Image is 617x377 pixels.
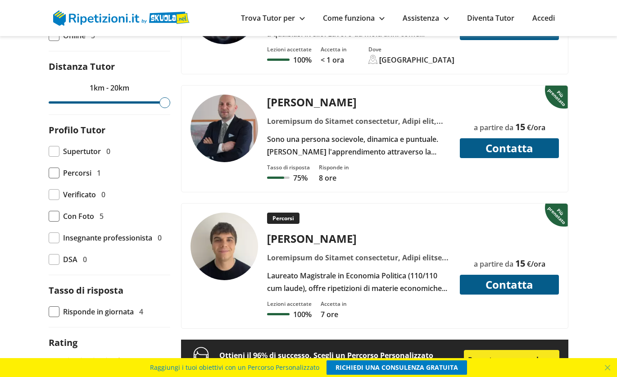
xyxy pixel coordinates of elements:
[106,145,110,158] span: 0
[191,95,258,162] img: tutor a Roma - GIUSEPPE
[63,145,101,158] span: Supertutor
[63,253,77,266] span: DSA
[323,13,385,23] a: Come funziona
[53,12,190,22] a: logo Skuola.net | Ripetizioni.it
[101,188,105,201] span: 0
[49,336,77,349] label: Rating
[293,173,308,183] p: 75%
[267,164,310,171] div: Tasso di risposta
[467,13,514,23] a: Diventa Tutor
[527,259,545,269] span: €/ora
[264,95,454,109] div: [PERSON_NAME]
[460,138,559,158] button: Contatta
[264,269,454,295] div: Laureato Magistrale in Economia Politica (110/110 cum laude), offre ripetizioni di materie econom...
[474,259,513,269] span: a partire da
[527,123,545,132] span: €/ora
[464,350,559,370] a: Prenota una consulenza
[97,167,101,179] span: 1
[293,309,312,319] p: 100%
[264,115,454,127] div: Loremipsum do Sitamet consectetur, Adipi elit, Seddoeius te incididu, Utlabor, Etdolor magnaali, ...
[267,45,312,53] div: Lezioni accettate
[327,360,467,375] a: RICHIEDI UNA CONSULENZA GRATUITA
[545,203,570,227] img: Piu prenotato
[219,349,464,362] p: Ottieni il 96% di successo. Scegli un Percorso Personalizzato
[319,173,349,183] p: 8 ore
[49,124,105,136] label: Profilo Tutor
[460,275,559,295] button: Contatta
[53,10,190,26] img: logo Skuola.net | Ripetizioni.it
[368,45,454,53] div: Dove
[139,305,143,318] span: 4
[321,45,347,53] div: Accetta in
[264,251,454,264] div: Loremipsum do Sitamet consectetur, Adipi elitsed, Doeiu tempo in utlab etdol, Magna aliqu enimadm...
[63,167,91,179] span: Percorsi
[321,309,347,319] p: 7 ore
[264,231,454,246] div: [PERSON_NAME]
[63,210,94,223] span: Con Foto
[321,55,347,65] p: < 1 ora
[158,232,162,244] span: 0
[515,257,525,269] span: 15
[63,188,96,201] span: Verificato
[49,284,123,296] label: Tasso di risposta
[190,347,212,373] img: prenota una consulenza
[264,133,454,158] div: Sono una persona socievole, dinamica e puntuale. [PERSON_NAME] l'apprendimento attraverso la real...
[267,213,299,224] p: Percorsi
[403,13,449,23] a: Assistenza
[150,360,319,375] span: Raggiungi i tuoi obiettivi con un Percorso Personalizzato
[241,13,305,23] a: Trova Tutor per
[321,300,347,308] div: Accetta in
[532,13,555,23] a: Accedi
[100,210,104,223] span: 5
[63,232,152,244] span: Insegnante professionista
[83,253,87,266] span: 0
[545,85,570,109] img: Piu prenotato
[191,213,258,280] img: tutor a Roma - Federico
[293,55,312,65] p: 100%
[63,305,134,318] span: Risponde in giornata
[515,121,525,133] span: 15
[267,300,312,308] div: Lezioni accettate
[474,123,513,132] span: a partire da
[49,82,170,94] p: 1km - 20km
[49,60,115,73] label: Distanza Tutor
[379,55,454,65] div: [GEOGRAPHIC_DATA]
[319,164,349,171] div: Risponde in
